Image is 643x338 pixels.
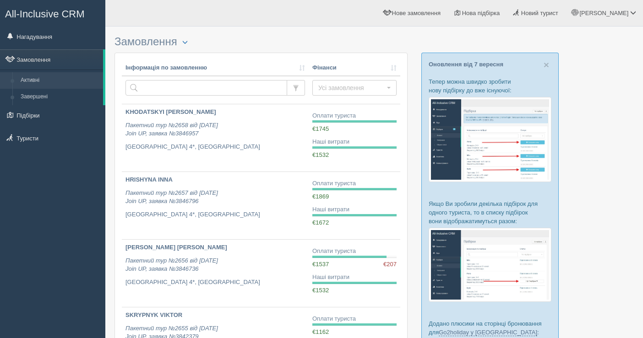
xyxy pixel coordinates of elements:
b: SKRYPNYK VIKTOR [125,311,182,318]
span: × [544,59,549,70]
img: %D0%BF%D1%96%D0%B4%D0%B1%D1%96%D1%80%D0%BA%D0%B8-%D0%B3%D1%80%D1%83%D0%BF%D0%B0-%D1%81%D1%80%D0%B... [429,228,551,301]
b: [PERSON_NAME] [PERSON_NAME] [125,244,227,251]
span: Нове замовлення [392,10,441,16]
span: €1537 [312,261,329,268]
div: Оплати туриста [312,112,397,120]
b: HRISHYNA INNA [125,176,173,183]
span: €1672 [312,219,329,226]
a: Інформація по замовленню [125,64,305,72]
button: Close [544,60,549,70]
span: €1532 [312,287,329,294]
a: All-Inclusive CRM [0,0,105,26]
span: [PERSON_NAME] [579,10,628,16]
span: €1532 [312,151,329,158]
h3: Замовлення [114,36,408,48]
div: Наші витрати [312,273,397,282]
p: Додано плюсики на сторінці бронювання для : [429,319,551,337]
span: €207 [383,260,397,269]
a: HRISHYNA INNA Пакетний тур №2657 від [DATE]Join UP, заявка №3846796 [GEOGRAPHIC_DATA] 4*, [GEOGRA... [122,172,309,239]
b: KHODATSKYI [PERSON_NAME] [125,108,216,115]
a: KHODATSKYI [PERSON_NAME] Пакетний тур №2658 від [DATE]Join UP, заявка №3846957 [GEOGRAPHIC_DATA] ... [122,104,309,172]
div: Оплати туриста [312,179,397,188]
div: Наші витрати [312,205,397,214]
input: Пошук за номером замовлення, ПІБ або паспортом туриста [125,80,287,96]
div: Оплати туриста [312,315,397,323]
i: Пакетний тур №2658 від [DATE] Join UP, заявка №3846957 [125,122,218,137]
span: €1162 [312,328,329,335]
p: [GEOGRAPHIC_DATA] 4*, [GEOGRAPHIC_DATA] [125,278,305,287]
a: Активні [16,72,103,89]
a: Go2holiday у [GEOGRAPHIC_DATA] [439,329,537,336]
p: Тепер можна швидко зробити нову підбірку до вже існуючої: [429,77,551,95]
i: Пакетний тур №2657 від [DATE] Join UP, заявка №3846796 [125,189,218,205]
p: Якщо Ви зробили декілька підбірок для одного туриста, то в списку підбірок вони відображатимуться... [429,199,551,225]
span: Новий турист [521,10,558,16]
span: Усі замовлення [318,83,385,92]
a: [PERSON_NAME] [PERSON_NAME] Пакетний тур №2656 від [DATE]Join UP, заявка №3846736 [GEOGRAPHIC_DAT... [122,240,309,307]
button: Усі замовлення [312,80,397,96]
div: Оплати туриста [312,247,397,256]
a: Оновлення від 7 вересня [429,61,503,68]
div: Наші витрати [312,138,397,146]
span: €1745 [312,125,329,132]
span: €1869 [312,193,329,200]
a: Фінанси [312,64,397,72]
i: Пакетний тур №2656 від [DATE] Join UP, заявка №3846736 [125,257,218,273]
span: Нова підбірка [462,10,500,16]
a: Завершені [16,89,103,105]
span: All-Inclusive CRM [5,8,85,20]
p: [GEOGRAPHIC_DATA] 4*, [GEOGRAPHIC_DATA] [125,210,305,219]
img: %D0%BF%D1%96%D0%B4%D0%B1%D1%96%D1%80%D0%BA%D0%B0-%D1%82%D1%83%D1%80%D0%B8%D1%81%D1%82%D1%83-%D1%8... [429,97,551,182]
p: [GEOGRAPHIC_DATA] 4*, [GEOGRAPHIC_DATA] [125,143,305,151]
